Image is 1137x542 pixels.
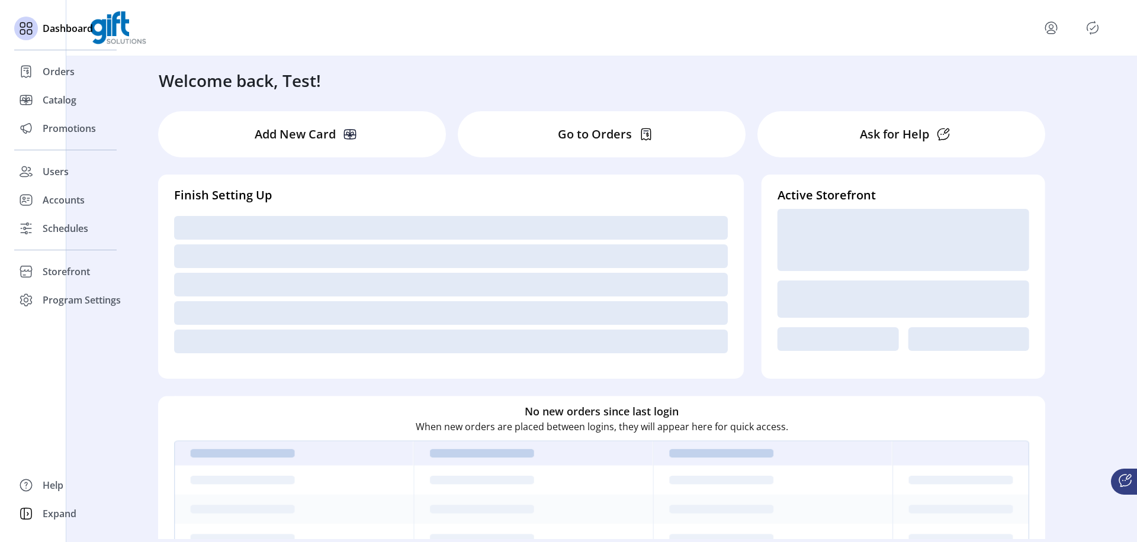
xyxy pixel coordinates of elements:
span: Promotions [43,121,96,135]
p: Go to Orders [558,125,632,143]
span: Users [43,164,69,179]
span: Accounts [43,193,85,207]
h6: No new orders since last login [525,404,679,420]
span: Orders [43,64,75,79]
h4: Active Storefront [778,186,1029,204]
p: When new orders are placed between logins, they will appear here for quick access. [416,420,788,434]
h4: Finish Setting Up [174,186,728,204]
span: Schedules [43,221,88,235]
span: Dashboard [43,21,93,36]
img: logo [90,11,146,44]
button: Publisher Panel [1083,18,1102,37]
span: Program Settings [43,293,121,307]
span: Catalog [43,93,76,107]
button: menu [1042,18,1061,37]
span: Expand [43,506,76,521]
p: Ask for Help [860,125,929,143]
span: Help [43,478,63,492]
span: Storefront [43,264,90,279]
h3: Welcome back, Test! [159,68,321,93]
p: Add New Card [255,125,336,143]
